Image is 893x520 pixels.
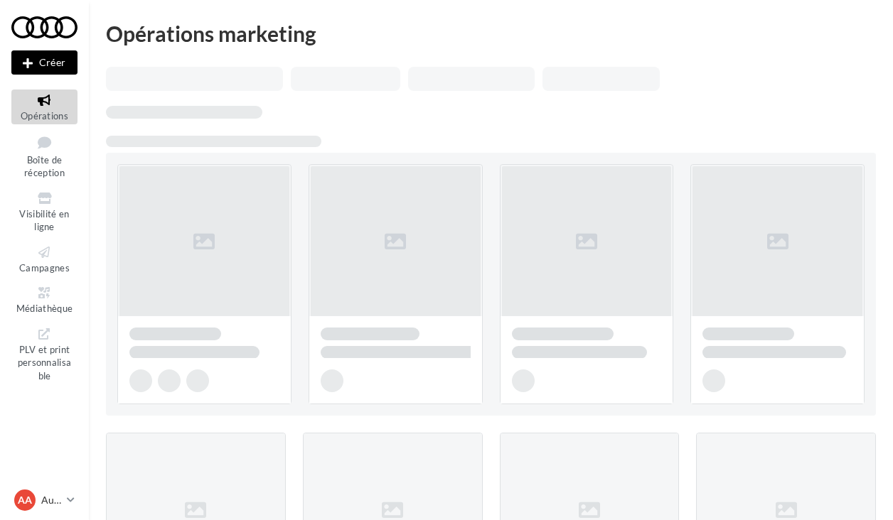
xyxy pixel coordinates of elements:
div: Nouvelle campagne [11,50,77,75]
span: PLV et print personnalisable [18,341,72,381]
a: AA Audi [GEOGRAPHIC_DATA] [11,487,77,514]
a: Visibilité en ligne [11,188,77,236]
span: AA [18,493,32,507]
span: Campagnes [19,262,70,273]
span: Boîte de réception [24,154,65,179]
p: Audi [GEOGRAPHIC_DATA] [41,493,61,507]
span: Visibilité en ligne [19,208,69,233]
div: Opérations marketing [106,23,876,44]
a: Boîte de réception [11,130,77,182]
button: Créer [11,50,77,75]
a: Campagnes [11,242,77,276]
span: Opérations [21,110,68,121]
a: PLV et print personnalisable [11,323,77,385]
a: Opérations [11,90,77,124]
span: Médiathèque [16,303,73,314]
a: Médiathèque [11,282,77,317]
